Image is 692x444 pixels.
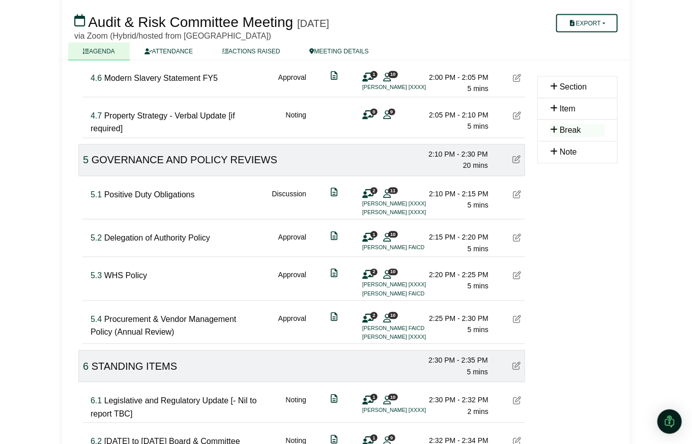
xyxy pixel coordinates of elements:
[83,361,89,372] span: Click to fine tune number
[104,190,195,199] span: Positive Duty Obligations
[370,312,378,318] span: 2
[295,43,384,61] a: MEETING DETAILS
[388,312,398,318] span: 10
[68,43,130,61] a: AGENDA
[468,201,488,209] span: 5 mins
[388,71,398,77] span: 10
[417,72,488,83] div: 2:00 PM - 2:05 PM
[388,394,398,400] span: 10
[286,109,306,135] div: Noting
[91,74,102,82] span: Click to fine tune number
[362,324,439,333] li: [PERSON_NAME] FAICD
[208,43,295,61] a: ACTIONS RAISED
[104,271,147,280] span: WHS Policy
[362,208,439,217] li: [PERSON_NAME] [XXXX]
[417,188,488,199] div: 2:10 PM - 2:15 PM
[370,231,378,238] span: 1
[417,313,488,324] div: 2:25 PM - 2:30 PM
[467,368,488,376] span: 5 mins
[91,315,236,337] span: Procurement & Vendor Management Policy (Annual Review)
[417,354,488,366] div: 2:30 PM - 2:35 PM
[272,188,306,217] div: Discussion
[657,409,682,434] div: Open Intercom Messenger
[362,243,439,252] li: [PERSON_NAME] FAICD
[92,361,178,372] span: STANDING ITEMS
[88,15,293,31] span: Audit & Risk Committee Meeting
[278,269,306,298] div: Approval
[556,14,618,33] button: Export
[417,149,488,160] div: 2:10 PM - 2:30 PM
[468,84,488,93] span: 5 mins
[91,271,102,280] span: Click to fine tune number
[362,280,439,289] li: [PERSON_NAME] [XXXX]
[388,187,398,194] span: 11
[278,231,306,254] div: Approval
[560,105,575,113] span: Item
[83,154,89,165] span: Click to fine tune number
[92,154,277,165] span: GOVERNANCE AND POLICY REVIEWS
[560,148,577,157] span: Note
[91,111,102,120] span: Click to fine tune number
[104,233,210,242] span: Delegation of Authority Policy
[370,394,378,400] span: 1
[370,187,378,194] span: 2
[468,245,488,253] span: 5 mins
[417,394,488,405] div: 2:30 PM - 2:32 PM
[417,109,488,121] div: 2:05 PM - 2:10 PM
[370,108,378,115] span: 0
[91,396,256,418] span: Legislative and Regulatory Update [- Nil to report TBC]
[286,394,306,420] div: Noting
[104,74,218,82] span: Modern Slavery Statement FY5
[468,282,488,290] span: 5 mins
[91,396,102,405] span: Click to fine tune number
[463,161,488,169] span: 20 mins
[370,269,378,275] span: 2
[91,315,102,323] span: Click to fine tune number
[278,72,306,95] div: Approval
[468,122,488,130] span: 5 mins
[388,269,398,275] span: 10
[417,231,488,243] div: 2:15 PM - 2:20 PM
[468,407,488,416] span: 2 mins
[362,406,439,415] li: [PERSON_NAME] [XXXX]
[91,111,235,133] span: Property Strategy - Verbal Update [if required]
[362,333,439,341] li: [PERSON_NAME] [XXXX]
[468,325,488,334] span: 5 mins
[388,231,398,238] span: 10
[388,108,395,115] span: 9
[297,18,329,30] div: [DATE]
[388,434,395,441] span: 9
[370,71,378,77] span: 1
[74,32,271,41] span: via Zoom (Hybrid/hosted from [GEOGRAPHIC_DATA])
[560,126,581,135] span: Break
[362,199,439,208] li: [PERSON_NAME] [XXXX]
[91,233,102,242] span: Click to fine tune number
[91,190,102,199] span: Click to fine tune number
[417,269,488,280] div: 2:20 PM - 2:25 PM
[130,43,208,61] a: ATTENDANCE
[362,83,439,92] li: [PERSON_NAME] [XXXX]
[278,313,306,342] div: Approval
[560,83,587,92] span: Section
[362,289,439,298] li: [PERSON_NAME] FAICD
[370,434,378,441] span: 1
